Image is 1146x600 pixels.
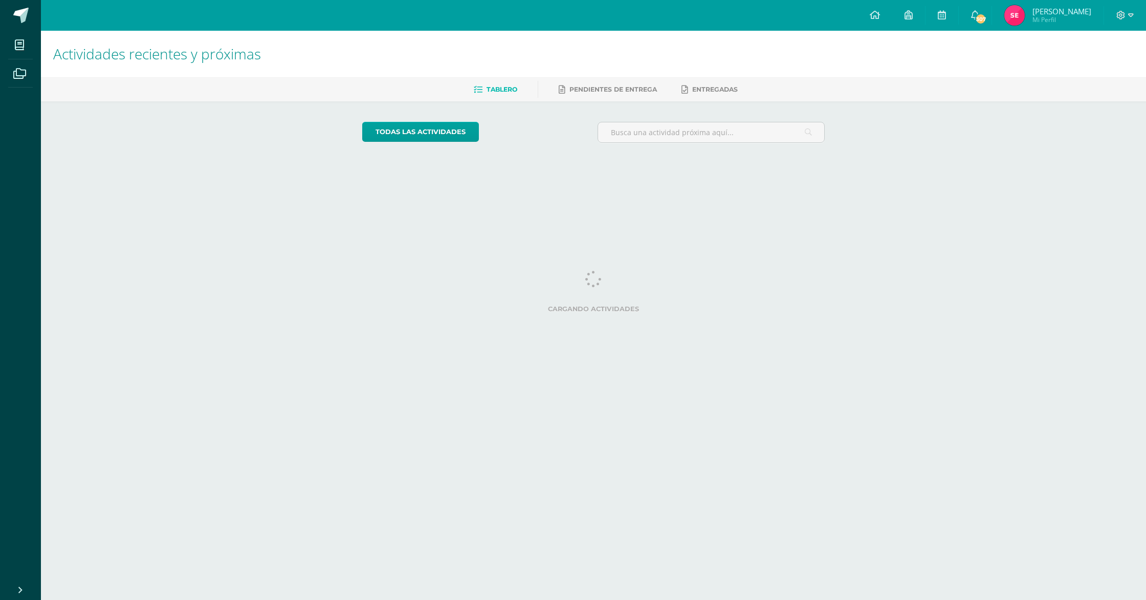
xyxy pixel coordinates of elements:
[362,122,479,142] a: todas las Actividades
[975,13,986,25] span: 307
[487,85,517,93] span: Tablero
[681,81,738,98] a: Entregadas
[692,85,738,93] span: Entregadas
[53,44,261,63] span: Actividades recientes y próximas
[362,305,825,313] label: Cargando actividades
[474,81,517,98] a: Tablero
[598,122,825,142] input: Busca una actividad próxima aquí...
[1004,5,1025,26] img: 2b6166a93a9a7d72ab23094efcb8f562.png
[569,85,657,93] span: Pendientes de entrega
[1032,6,1091,16] span: [PERSON_NAME]
[559,81,657,98] a: Pendientes de entrega
[1032,15,1091,24] span: Mi Perfil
